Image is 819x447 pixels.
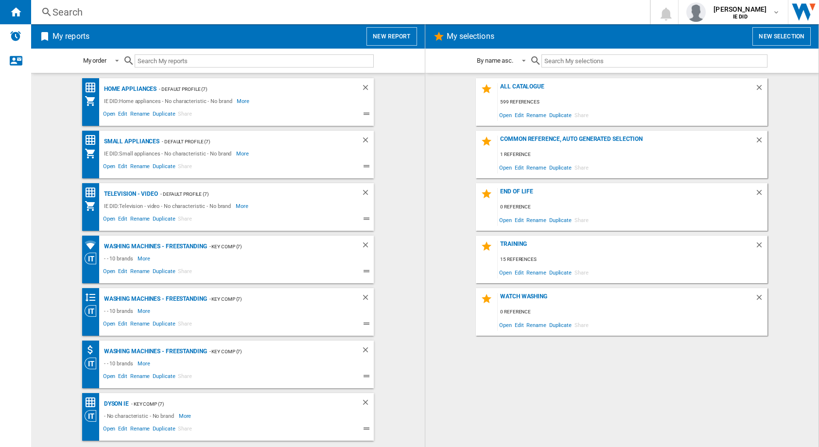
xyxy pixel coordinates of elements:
span: Share [573,318,590,331]
span: Duplicate [151,319,176,331]
span: Edit [117,372,129,383]
span: Rename [525,318,547,331]
div: Delete [361,136,374,148]
span: Duplicate [151,214,176,226]
h2: My reports [51,27,91,46]
div: 599 references [498,96,767,108]
span: Edit [513,213,525,226]
div: By name asc. [477,57,513,64]
span: Share [176,372,193,383]
div: Washing machines - Freestanding [102,345,207,358]
span: More [138,253,152,264]
span: Share [176,109,193,121]
div: watch washing [498,293,755,306]
span: Edit [117,214,129,226]
span: Open [498,266,513,279]
span: Share [573,108,590,121]
span: Edit [513,161,525,174]
div: - - 10 brands [102,305,138,317]
div: Delete [755,241,767,254]
span: Rename [525,266,547,279]
span: Open [498,318,513,331]
div: My Assortment [85,148,102,159]
div: - Key Comp (7) [207,293,342,305]
b: IE DID [733,14,748,20]
div: - - 10 brands [102,253,138,264]
span: Duplicate [548,266,573,279]
span: Open [102,424,117,436]
div: IE DID:Television - video - No characteristic - No brand [102,200,236,212]
div: Delete [755,83,767,96]
span: Rename [129,214,151,226]
div: - - 10 brands [102,358,138,369]
div: Washing machines - Freestanding [102,293,207,305]
div: 0 reference [498,306,767,318]
span: Duplicate [548,318,573,331]
span: Open [498,161,513,174]
div: end of life [498,188,755,201]
div: Delete [361,188,374,200]
span: Share [176,162,193,173]
span: Share [573,213,590,226]
span: Duplicate [151,424,176,436]
div: Delete [755,293,767,306]
div: Home appliances [102,83,157,95]
span: Share [176,214,193,226]
div: Delete [755,188,767,201]
span: More [236,148,250,159]
div: IE DID:Small appliances - No characteristic - No brand [102,148,237,159]
div: Category View [85,410,102,422]
button: New report [366,27,417,46]
span: Rename [129,162,151,173]
div: Small appliances [102,136,159,148]
div: IE DID:Home appliances - No characteristic - No brand [102,95,237,107]
img: alerts-logo.svg [10,30,21,42]
span: Duplicate [151,162,176,173]
span: More [179,410,193,422]
div: Delete [361,398,374,410]
span: Share [176,424,193,436]
span: Open [498,213,513,226]
div: Search [52,5,625,19]
div: Retailers banding [85,292,102,304]
span: Duplicate [548,213,573,226]
span: Rename [129,319,151,331]
button: New selection [752,27,811,46]
span: Open [102,162,117,173]
input: Search My reports [135,54,374,68]
div: Price Matrix [85,396,102,409]
span: More [237,95,251,107]
span: Edit [117,162,129,173]
div: - Default profile (7) [158,188,342,200]
span: Duplicate [151,372,176,383]
span: Rename [129,424,151,436]
div: Price Matrix [85,82,102,94]
div: 0 reference [498,201,767,213]
span: Rename [525,213,547,226]
div: My Assortment [85,95,102,107]
span: Share [176,319,193,331]
div: Delete [361,345,374,358]
span: Rename [129,372,151,383]
div: 1 reference [498,149,767,161]
div: - Default profile (7) [157,83,341,95]
span: Duplicate [548,108,573,121]
span: Edit [117,267,129,278]
div: - Key Comp (7) [207,241,342,253]
div: Delete [755,136,767,149]
span: Edit [513,318,525,331]
span: Duplicate [151,267,176,278]
span: Open [102,372,117,383]
span: Rename [129,267,151,278]
span: Share [573,161,590,174]
span: Edit [117,424,129,436]
div: Price Matrix [85,187,102,199]
div: Common reference, auto generated selection [498,136,755,149]
div: Category View [85,253,102,264]
div: - No characteristic - No brand [102,410,179,422]
div: Delete [361,83,374,95]
span: Share [176,267,193,278]
span: Rename [129,109,151,121]
div: Retailers coverage [85,239,102,251]
span: Edit [117,319,129,331]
